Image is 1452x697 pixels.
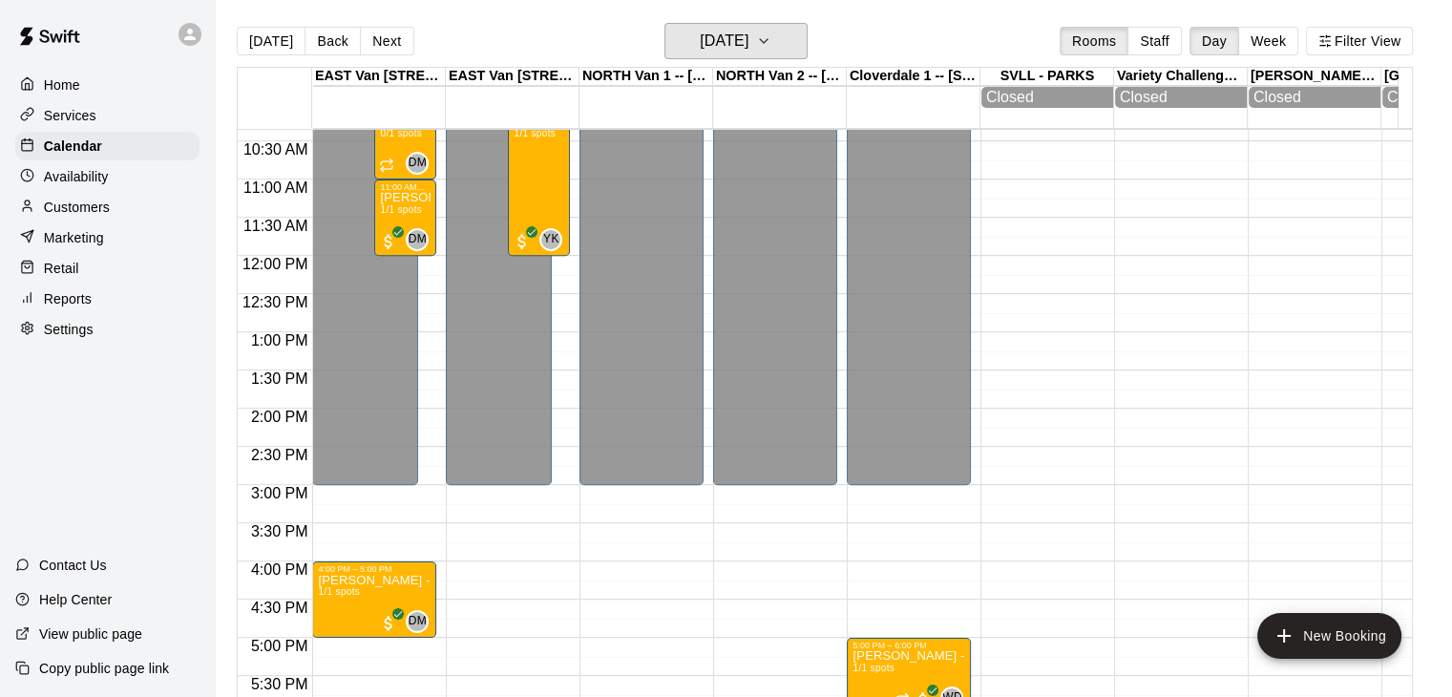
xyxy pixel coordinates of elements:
[238,294,312,310] span: 12:30 PM
[246,676,313,692] span: 5:30 PM
[39,624,142,644] p: View public page
[39,659,169,678] p: Copy public page link
[239,180,313,196] span: 11:00 AM
[239,141,313,158] span: 10:30 AM
[1120,89,1242,106] div: Closed
[1238,27,1298,55] button: Week
[15,315,200,344] a: Settings
[44,289,92,308] p: Reports
[374,103,436,180] div: 10:00 AM – 11:00 AM: Josh Ren - August 19, 21 & 26 @ East Van
[312,561,436,638] div: 4:00 PM – 5:00 PM: Stanley Sloat - Thursday, August 19 @ East Van
[39,590,112,609] p: Help Center
[406,228,429,251] div: Davis Mabone
[379,158,394,173] span: Recurring event
[700,28,748,54] h6: [DATE]
[239,218,313,234] span: 11:30 AM
[1248,68,1381,86] div: [PERSON_NAME] Park - [STREET_ADDRESS]
[44,106,96,125] p: Services
[1257,613,1401,659] button: add
[513,232,532,251] span: All customers have paid
[409,230,427,249] span: DM
[413,610,429,633] span: Davis Mabone
[15,101,200,130] a: Services
[409,612,427,631] span: DM
[406,152,429,175] div: Davis Mabone
[246,485,313,501] span: 3:00 PM
[237,27,305,55] button: [DATE]
[1114,68,1248,86] div: Variety Challenger Diamond, [STREET_ADDRESS][PERSON_NAME]
[406,610,429,633] div: Davis Mabone
[1189,27,1239,55] button: Day
[39,556,107,575] p: Contact Us
[1060,27,1128,55] button: Rooms
[579,68,713,86] div: NORTH Van 1 -- [STREET_ADDRESS]
[246,370,313,387] span: 1:30 PM
[44,198,110,217] p: Customers
[246,561,313,578] span: 4:00 PM
[413,228,429,251] span: Davis Mabone
[318,564,431,574] div: 4:00 PM – 5:00 PM
[409,154,427,173] span: DM
[44,259,79,278] p: Retail
[539,228,562,251] div: Yuma Kiyono
[246,409,313,425] span: 2:00 PM
[1253,89,1376,106] div: Closed
[379,232,398,251] span: All customers have paid
[664,23,808,59] button: [DATE]
[379,614,398,633] span: All customers have paid
[508,103,570,256] div: 10:00 AM – 12:00 PM: Jason Park - Aug 7 - 28 @ East Van
[547,228,562,251] span: Yuma Kiyono
[713,68,847,86] div: NORTH Van 2 -- [STREET_ADDRESS]
[318,586,360,597] span: 1/1 spots filled
[847,68,980,86] div: Cloverdale 1 -- [STREET_ADDRESS]
[246,600,313,616] span: 4:30 PM
[380,182,431,192] div: 11:00 AM – 12:00 PM
[15,71,200,99] a: Home
[980,68,1114,86] div: SVLL - PARKS
[246,447,313,463] span: 2:30 PM
[15,132,200,160] a: Calendar
[312,68,446,86] div: EAST Van [STREET_ADDRESS]
[360,27,413,55] button: Next
[514,128,556,138] span: 1/1 spots filled
[374,180,436,256] div: 11:00 AM – 12:00 PM: Kian Sandhu - Tuesdays, Aug 5, 12, 19 @ East Van
[543,230,559,249] span: YK
[15,254,200,283] a: Retail
[380,128,422,138] span: 0/1 spots filled
[380,204,422,215] span: 1/1 spots filled
[852,663,894,673] span: 1/1 spots filled
[413,152,429,175] span: Davis Mabone
[246,332,313,348] span: 1:00 PM
[446,68,579,86] div: EAST Van [STREET_ADDRESS]
[44,75,80,95] p: Home
[44,228,104,247] p: Marketing
[44,167,109,186] p: Availability
[1306,27,1413,55] button: Filter View
[15,285,200,313] a: Reports
[986,89,1108,106] div: Closed
[15,193,200,222] a: Customers
[1127,27,1182,55] button: Staff
[44,320,94,339] p: Settings
[15,223,200,252] a: Marketing
[238,256,312,272] span: 12:00 PM
[44,137,102,156] p: Calendar
[852,641,965,650] div: 5:00 PM – 6:00 PM
[246,523,313,539] span: 3:30 PM
[15,162,200,191] a: Availability
[305,27,361,55] button: Back
[246,638,313,654] span: 5:00 PM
